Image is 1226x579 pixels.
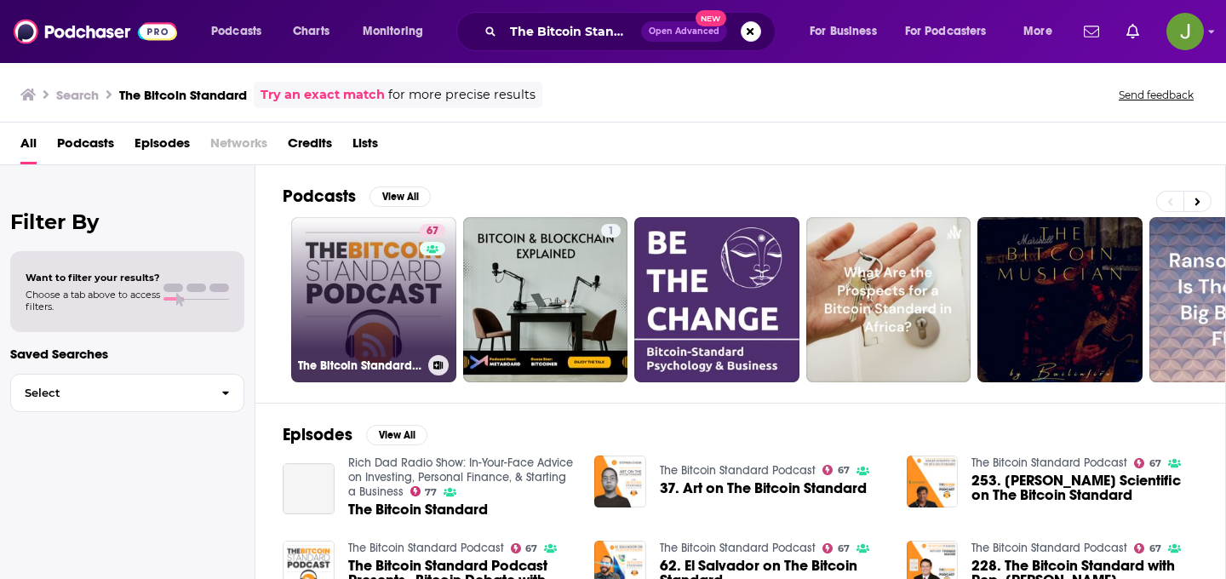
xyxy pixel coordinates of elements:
span: Networks [210,129,267,164]
button: open menu [894,18,1011,45]
a: 67 [822,465,850,475]
a: Show notifications dropdown [1077,17,1106,46]
div: Search podcasts, credits, & more... [473,12,792,51]
a: The Bitcoin Standard Podcast [971,541,1127,555]
a: The Bitcoin Standard Podcast [660,463,816,478]
span: 1 [608,223,614,240]
a: Charts [282,18,340,45]
a: EpisodesView All [283,424,427,445]
a: The Bitcoin Standard [283,463,335,515]
a: Episodes [135,129,190,164]
button: Show profile menu [1166,13,1204,50]
span: 67 [838,545,850,553]
a: 77 [410,486,438,496]
span: Want to filter your results? [26,272,160,284]
button: Select [10,374,244,412]
h2: Filter By [10,209,244,234]
a: 67 [1134,543,1161,553]
a: 1 [463,217,628,382]
span: Select [11,387,208,398]
span: For Podcasters [905,20,987,43]
a: Podcasts [57,129,114,164]
button: Send feedback [1114,88,1199,102]
img: 253. Semler Scientific on The Bitcoin Standard [907,456,959,507]
a: 67The Bitcoin Standard Podcast [291,217,456,382]
a: Try an exact match [261,85,385,105]
span: Choose a tab above to access filters. [26,289,160,312]
span: Monitoring [363,20,423,43]
span: Open Advanced [649,27,719,36]
span: 77 [425,489,437,496]
a: Rich Dad Radio Show: In-Your-Face Advice on Investing, Personal Finance, & Starting a Business [348,456,573,499]
a: All [20,129,37,164]
a: Show notifications dropdown [1120,17,1146,46]
a: 253. Semler Scientific on The Bitcoin Standard [971,473,1198,502]
img: Podchaser - Follow, Share and Rate Podcasts [14,15,177,48]
h3: Search [56,87,99,103]
a: 67 [1134,458,1161,468]
a: PodcastsView All [283,186,431,207]
h3: The Bitcoin Standard Podcast [298,358,421,373]
span: New [696,10,726,26]
a: 1 [601,224,621,238]
span: Charts [293,20,329,43]
a: Lists [352,129,378,164]
a: The Bitcoin Standard Podcast [348,541,504,555]
span: 253. [PERSON_NAME] Scientific on The Bitcoin Standard [971,473,1198,502]
span: Logged in as jon47193 [1166,13,1204,50]
button: View All [370,186,431,207]
a: 37. Art on The Bitcoin Standard [660,481,867,496]
span: Podcasts [211,20,261,43]
button: open menu [351,18,445,45]
img: 37. Art on The Bitcoin Standard [594,456,646,507]
a: Credits [288,129,332,164]
span: For Business [810,20,877,43]
a: 67 [511,543,538,553]
span: 67 [427,223,438,240]
p: Saved Searches [10,346,244,362]
button: open menu [199,18,284,45]
a: 67 [822,543,850,553]
span: 67 [1149,460,1161,467]
h2: Podcasts [283,186,356,207]
span: 67 [1149,545,1161,553]
a: The Bitcoin Standard Podcast [971,456,1127,470]
span: 67 [838,467,850,474]
img: User Profile [1166,13,1204,50]
a: 67 [420,224,445,238]
h2: Episodes [283,424,352,445]
button: open menu [798,18,898,45]
span: for more precise results [388,85,536,105]
span: 67 [525,545,537,553]
a: The Bitcoin Standard Podcast [660,541,816,555]
span: More [1023,20,1052,43]
input: Search podcasts, credits, & more... [503,18,641,45]
button: Open AdvancedNew [641,21,727,42]
button: open menu [1011,18,1074,45]
button: View All [366,425,427,445]
a: The Bitcoin Standard [348,502,488,517]
h3: The Bitcoin Standard [119,87,247,103]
